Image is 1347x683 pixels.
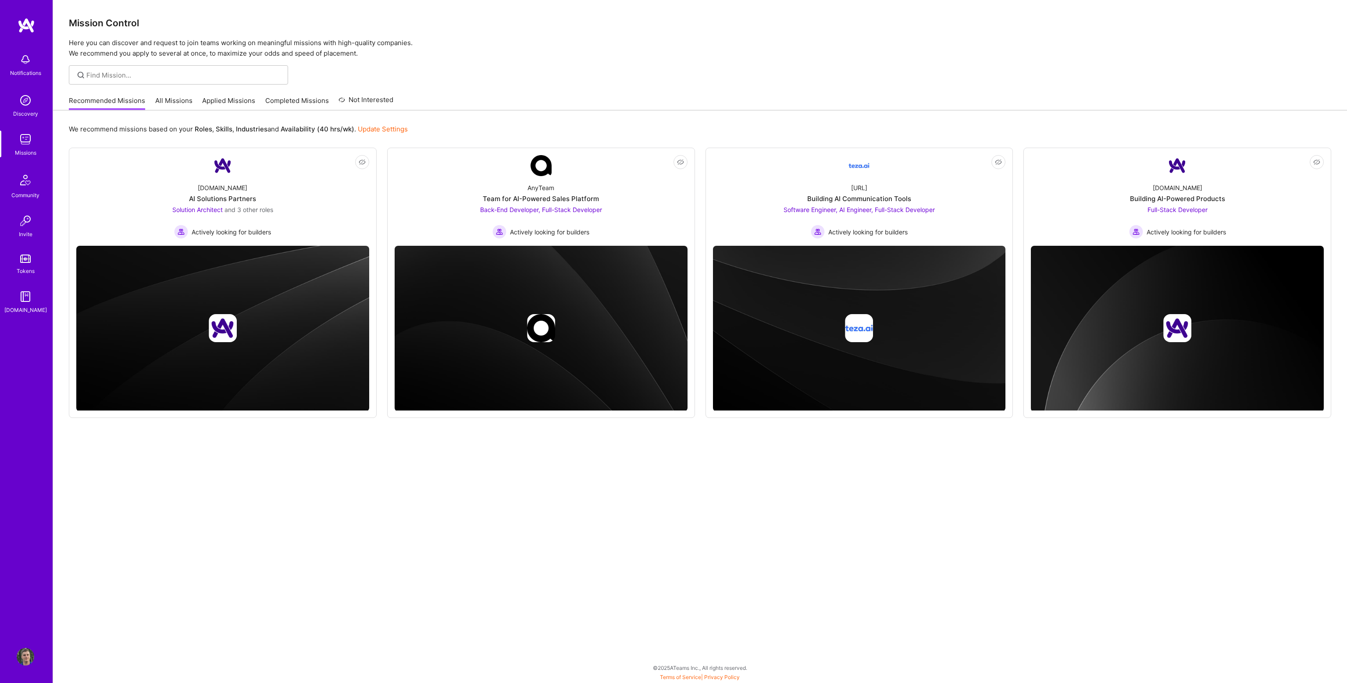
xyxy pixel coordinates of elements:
[189,194,256,203] div: AI Solutions Partners
[1163,314,1191,342] img: Company logo
[281,125,354,133] b: Availability (40 hrs/wk)
[531,155,552,176] img: Company Logo
[11,191,39,200] div: Community
[76,70,86,80] i: icon SearchGrey
[1031,155,1324,239] a: Company Logo[DOMAIN_NAME]Building AI-Powered ProductsFull-Stack Developer Actively looking for bu...
[1153,183,1202,192] div: [DOMAIN_NAME]
[1313,159,1320,166] i: icon EyeClosed
[17,131,34,148] img: teamwork
[1147,206,1208,213] span: Full-Stack Developer
[17,92,34,109] img: discovery
[359,159,366,166] i: icon EyeClosed
[10,68,41,78] div: Notifications
[811,225,825,239] img: Actively looking for builders
[174,225,188,239] img: Actively looking for builders
[202,96,255,110] a: Applied Missions
[17,212,34,230] img: Invite
[76,246,369,411] img: cover
[236,125,267,133] b: Industries
[1147,227,1226,237] span: Actively looking for builders
[483,194,599,203] div: Team for AI-Powered Sales Platform
[69,96,145,110] a: Recommended Missions
[995,159,1002,166] i: icon EyeClosed
[358,125,408,133] a: Update Settings
[713,155,1006,239] a: Company Logo[URL]Building AI Communication ToolsSoftware Engineer, AI Engineer, Full-Stack Develo...
[76,155,369,239] a: Company Logo[DOMAIN_NAME]AI Solutions PartnersSolution Architect and 3 other rolesActively lookin...
[209,314,237,342] img: Company logo
[527,183,554,192] div: AnyTeam
[69,18,1331,28] h3: Mission Control
[19,230,32,239] div: Invite
[395,246,688,411] img: cover
[510,227,589,237] span: Actively looking for builders
[339,95,393,110] a: Not Interested
[53,657,1347,679] div: © 2025 ATeams Inc., All rights reserved.
[1031,246,1324,412] img: cover
[216,125,232,133] b: Skills
[13,109,38,118] div: Discovery
[195,125,212,133] b: Roles
[17,51,34,68] img: bell
[492,225,506,239] img: Actively looking for builders
[848,155,869,176] img: Company Logo
[14,648,36,665] a: User Avatar
[18,18,35,33] img: logo
[660,674,740,680] span: |
[265,96,329,110] a: Completed Missions
[172,206,223,213] span: Solution Architect
[527,314,555,342] img: Company logo
[192,227,271,237] span: Actively looking for builders
[224,206,273,213] span: and 3 other roles
[677,159,684,166] i: icon EyeClosed
[15,170,36,191] img: Community
[1167,155,1188,176] img: Company Logo
[851,183,867,192] div: [URL]
[713,246,1006,411] img: cover
[17,648,34,665] img: User Avatar
[807,194,911,203] div: Building AI Communication Tools
[704,674,740,680] a: Privacy Policy
[20,255,31,263] img: tokens
[395,155,688,239] a: Company LogoAnyTeamTeam for AI-Powered Sales PlatformBack-End Developer, Full-Stack Developer Act...
[784,206,935,213] span: Software Engineer, AI Engineer, Full-Stack Developer
[660,674,701,680] a: Terms of Service
[1130,194,1225,203] div: Building AI-Powered Products
[4,305,47,315] div: [DOMAIN_NAME]
[69,38,1331,59] p: Here you can discover and request to join teams working on meaningful missions with high-quality ...
[198,183,247,192] div: [DOMAIN_NAME]
[69,124,408,134] p: We recommend missions based on your , , and .
[1129,225,1143,239] img: Actively looking for builders
[17,266,35,276] div: Tokens
[86,71,282,80] input: Find Mission...
[845,314,873,342] img: Company logo
[828,227,908,237] span: Actively looking for builders
[480,206,602,213] span: Back-End Developer, Full-Stack Developer
[155,96,192,110] a: All Missions
[17,288,34,305] img: guide book
[15,148,36,157] div: Missions
[212,155,233,176] img: Company Logo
